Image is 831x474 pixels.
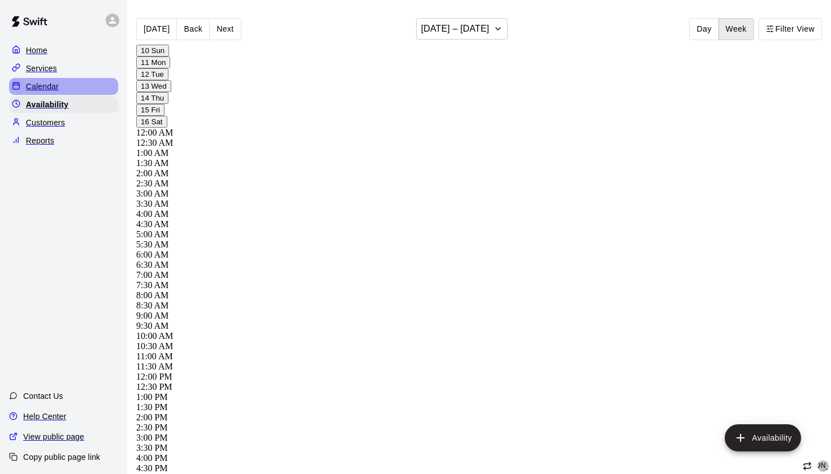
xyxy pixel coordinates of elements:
[136,290,168,300] span: 8:00 AM
[136,45,169,56] button: 10 Sun
[9,42,118,59] a: Home
[136,116,167,128] button: 16 Sat
[23,390,63,402] p: Contact Us
[136,199,168,208] span: 3:30 AM
[416,18,508,40] button: [DATE] – [DATE]
[136,412,168,422] span: 2:00 PM
[136,189,168,198] span: 3:00 AM
[421,21,490,37] h6: [DATE] – [DATE]
[136,402,168,412] span: 1:30 PM
[136,80,171,92] button: 13 Wed
[136,453,168,463] span: 4:00 PM
[26,81,59,92] p: Calendar
[136,270,168,280] span: 7:00 AM
[141,82,167,90] span: 13 Wed
[136,250,168,259] span: 6:00 AM
[136,372,172,381] span: 12:00 PM
[141,94,164,102] span: 14 Thu
[136,219,168,229] span: 4:30 AM
[136,433,168,442] span: 3:00 PM
[23,451,100,463] p: Copy public page link
[136,229,168,239] span: 5:00 AM
[136,138,173,147] span: 12:30 AM
[141,106,160,114] span: 15 Fri
[136,280,168,290] span: 7:30 AM
[136,209,168,219] span: 4:00 AM
[136,423,168,432] span: 2:30 PM
[23,431,84,442] p: View public page
[136,351,173,361] span: 11:00 AM
[136,301,168,310] span: 8:30 AM
[136,362,173,371] span: 11:30 AM
[9,114,118,131] a: Customers
[136,168,168,178] span: 2:00 AM
[136,341,173,351] span: 10:30 AM
[136,260,168,269] span: 6:30 AM
[725,424,801,451] button: add
[9,96,118,113] a: Availability
[136,128,173,137] span: 12:00 AM
[26,135,54,146] p: Reports
[136,382,172,392] span: 12:30 PM
[136,18,177,40] button: [DATE]
[26,63,57,74] p: Services
[209,18,241,40] button: Next
[136,311,168,320] span: 9:00 AM
[23,411,66,422] p: Help Center
[136,331,173,341] span: 10:00 AM
[141,70,164,79] span: 12 Tue
[136,158,168,168] span: 1:30 AM
[141,118,163,126] span: 16 Sat
[803,462,812,471] span: Recurring availability
[136,179,168,188] span: 2:30 AM
[689,18,719,40] button: Day
[136,321,168,331] span: 9:30 AM
[136,240,168,249] span: 5:30 AM
[9,60,118,77] a: Services
[176,18,210,40] button: Back
[136,68,168,80] button: 12 Tue
[136,392,168,402] span: 1:00 PM
[26,45,47,56] p: Home
[9,78,118,95] a: Calendar
[136,104,165,116] button: 15 Fri
[136,148,168,158] span: 1:00 AM
[759,18,822,40] button: Filter View
[136,463,168,473] span: 4:30 PM
[141,46,165,55] span: 10 Sun
[26,99,68,110] p: Availability
[136,92,168,104] button: 14 Thu
[141,58,166,67] span: 11 Mon
[136,443,168,453] span: 3:30 PM
[9,132,118,149] a: Reports
[136,56,170,68] button: 11 Mon
[719,18,754,40] button: Week
[816,459,830,473] div: Jordan Art
[26,117,65,128] p: Customers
